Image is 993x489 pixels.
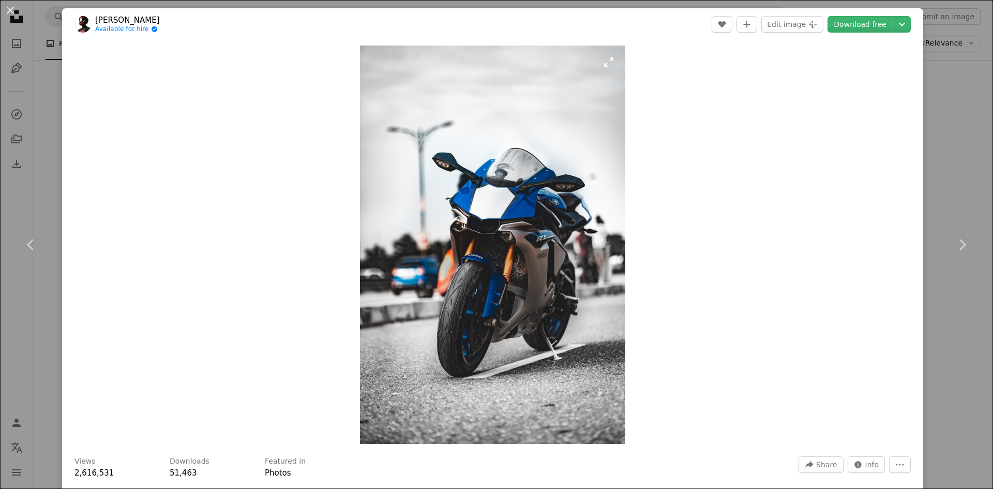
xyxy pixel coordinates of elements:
h3: Featured in [265,456,306,467]
a: [PERSON_NAME] [95,15,160,25]
button: Stats about this image [848,456,885,473]
button: Zoom in on this image [360,46,626,444]
span: 2,616,531 [74,468,114,478]
button: More Actions [889,456,911,473]
a: Available for hire [95,25,160,34]
img: orange and black sports bike on road during daytime [360,46,626,444]
h3: Downloads [170,456,209,467]
button: Choose download size [893,16,911,33]
button: Like [712,16,732,33]
span: Info [865,457,879,472]
h3: Views [74,456,96,467]
img: Go to Zac Wolff's profile [74,16,91,33]
a: Download free [827,16,893,33]
a: Next [931,195,993,294]
a: Photos [265,468,291,478]
span: Share [816,457,837,472]
button: Share this image [799,456,843,473]
button: Edit image [761,16,823,33]
button: Add to Collection [736,16,757,33]
span: 51,463 [170,468,197,478]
